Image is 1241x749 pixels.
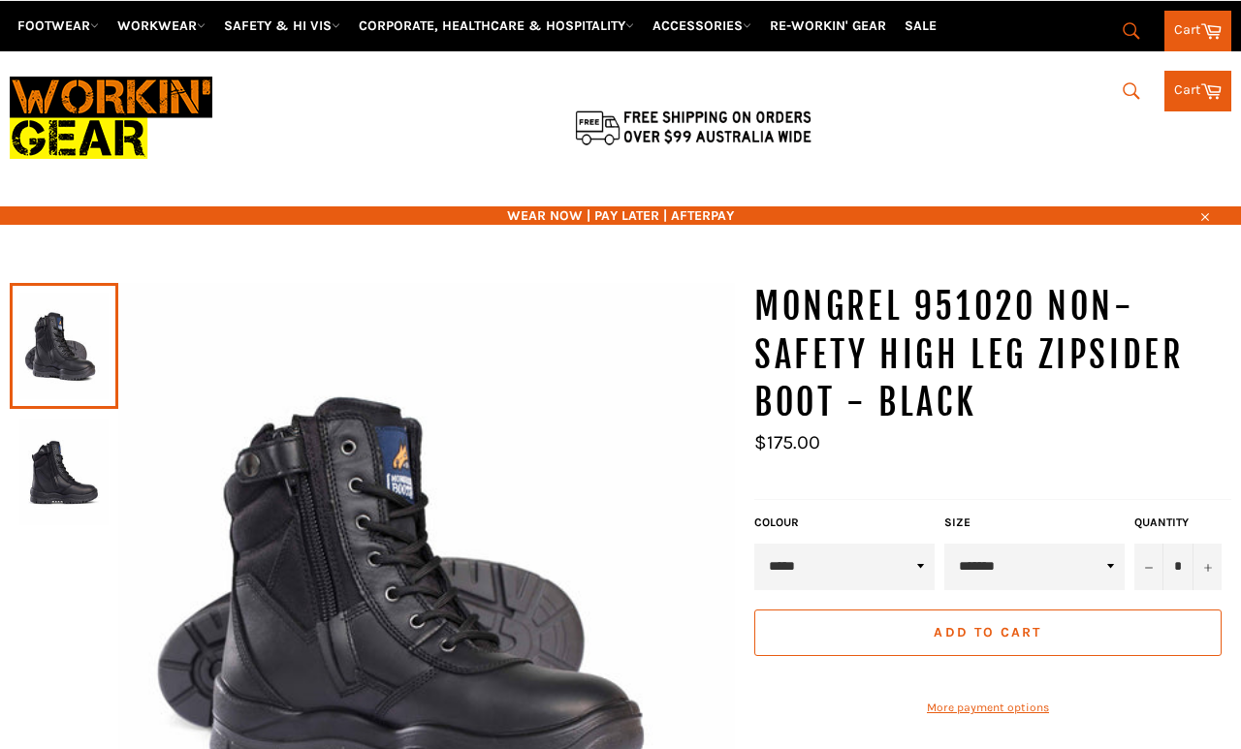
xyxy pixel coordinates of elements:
[1164,71,1231,111] a: Cart
[1193,544,1222,590] button: Increase item quantity by one
[754,431,820,453] span: $175.00
[1134,515,1222,531] label: Quantity
[645,9,759,43] a: ACCESSORIES
[944,515,1125,531] label: Size
[1164,11,1231,51] a: Cart
[10,206,1231,225] span: WEAR NOW | PAY LATER | AFTERPAY
[1134,544,1163,590] button: Reduce item quantity by one
[572,107,814,147] img: Flat $9.95 shipping Australia wide
[10,63,212,172] img: Workin Gear leaders in Workwear, Safety Boots, PPE, Uniforms. Australia's No.1 in Workwear
[754,283,1231,427] h1: MONGREL 951020 Non-Safety High Leg Zipsider Boot - Black
[110,9,213,43] a: WORKWEAR
[10,9,107,43] a: FOOTWEAR
[754,515,935,531] label: COLOUR
[754,609,1222,656] button: Add to Cart
[754,700,1222,716] a: More payment options
[934,624,1041,640] span: Add to Cart
[762,9,894,43] a: RE-WORKIN' GEAR
[897,9,944,43] a: SALE
[351,9,642,43] a: CORPORATE, HEALTHCARE & HOSPITALITY
[19,419,109,525] img: MONGREL 951020 Non-Safety High Leg Zipsider Boot - Black - Workin' Gear
[216,9,348,43] a: SAFETY & HI VIS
